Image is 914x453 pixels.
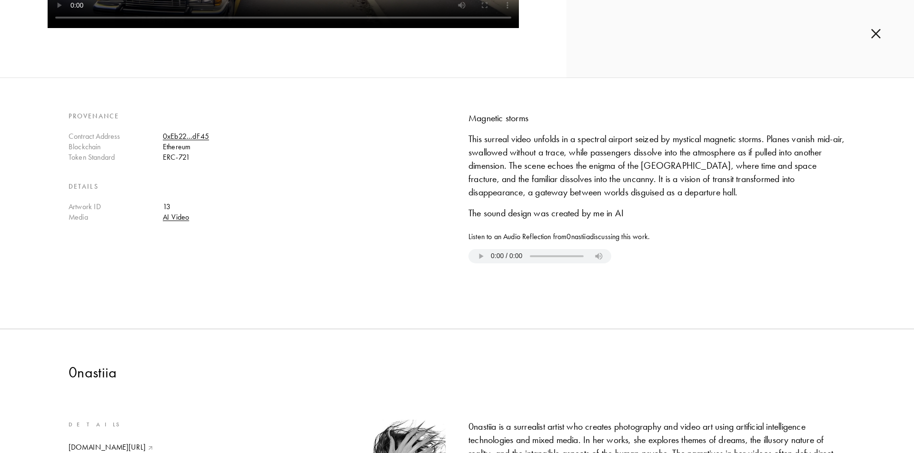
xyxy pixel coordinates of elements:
div: Contract Address [69,131,163,142]
div: Artwork ID [69,202,163,212]
div: Magnetic storms [468,111,845,125]
div: Ethereum [163,142,446,152]
a: AI Video [163,212,189,222]
div: Blockchain [69,142,163,152]
div: This surreal video unfolds in a spectral airport seized by mystical magnetic storms. Planes vanis... [468,132,845,199]
div: ERC-721 [163,152,446,163]
span: Listen to an Audio Reflection from 0nastiia discussing this work. [468,231,845,242]
p: Details [69,420,154,430]
div: The sound design was created by me in AI [468,206,845,220]
img: cross.b43b024a.svg [871,29,881,39]
div: Media [69,212,163,222]
h4: Details [69,182,446,192]
audio: https://storage.googleapis.com/fellowship-2022/dailies-2/audio/0nastiia-magnetic-storms.mp3 [468,249,611,263]
a: [DOMAIN_NAME][URL] [69,442,154,453]
h4: Provenance [69,111,446,122]
div: Token Standard [69,152,163,163]
h2: 0nastiia [69,363,446,382]
img: Download Pointer [149,442,154,453]
a: 0xEb22...dF45 [163,132,209,141]
div: 13 [163,202,446,212]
